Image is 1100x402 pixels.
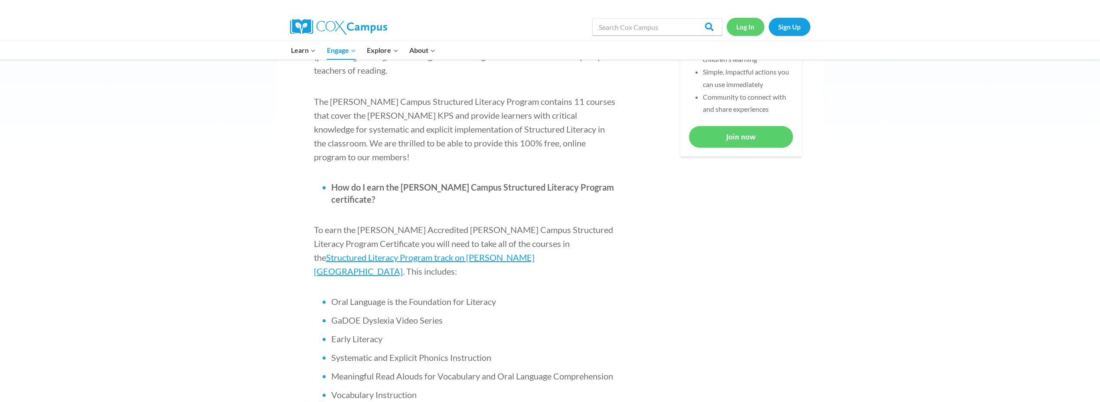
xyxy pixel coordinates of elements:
a: Log In [727,18,764,36]
input: Search Cox Campus [592,18,722,36]
span: . This includes: [403,266,457,276]
span: Vocabulary Instruction [331,389,417,400]
li: Simple, impactful actions you can use immediately [703,66,793,91]
span: Oral Language is the Foundation for Literacy [331,296,496,307]
span: To earn the [PERSON_NAME] Accredited [PERSON_NAME] Campus Structured Literacy Program Certificate... [314,224,613,263]
a: Structured Literacy Program track on [PERSON_NAME][GEOGRAPHIC_DATA] [314,252,535,276]
img: Cox Campus [290,19,387,35]
span: Early Literacy [331,334,382,344]
span: How do I earn the [PERSON_NAME] Campus Structured Literacy Program certificate? [331,182,614,204]
button: Child menu of Explore [362,41,404,59]
span: GaDOE Dyslexia Video Series [331,315,443,325]
nav: Primary Navigation [286,41,441,59]
a: Join now [689,126,793,147]
button: Child menu of Engage [321,41,362,59]
span: The [PERSON_NAME] Campus Structured Literacy Program contains 11 courses that cover the [PERSON_N... [314,96,615,162]
button: Child menu of Learn [286,41,322,59]
button: Child menu of About [404,41,441,59]
li: Community to connect with and share experiences [703,91,793,116]
span: Meaningful Read Alouds for Vocabulary and Oral Language Comprehension [331,371,613,381]
a: Sign Up [769,18,810,36]
span: Systematic and Explicit Phonics Instruction [331,352,491,363]
nav: Secondary Navigation [727,18,810,36]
